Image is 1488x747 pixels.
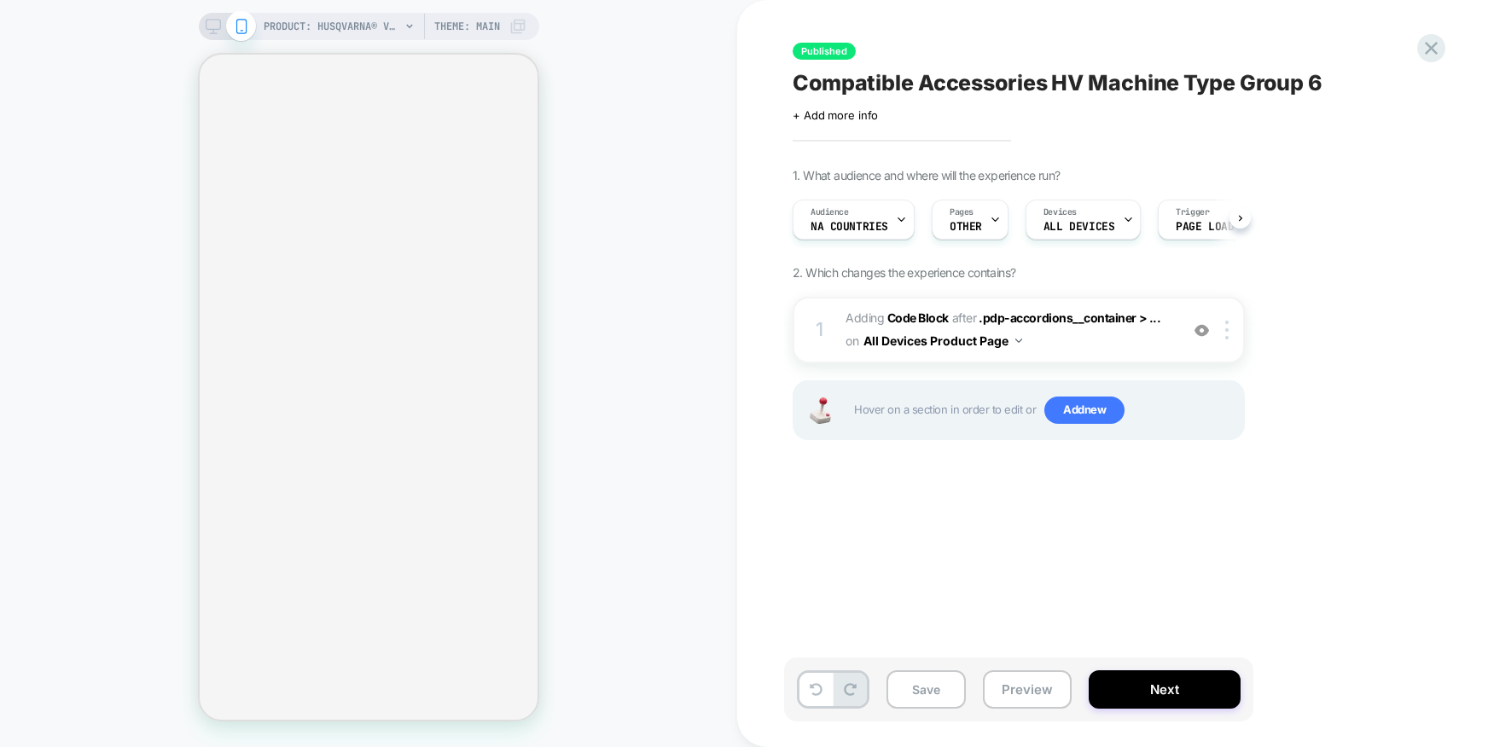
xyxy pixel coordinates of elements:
span: OTHER [950,221,982,233]
span: PRODUCT: HUSQVARNA® VIKING® OPAL™ 690Q Sewing Machine [husqvarnaviking] [264,13,400,40]
span: Published [793,43,856,60]
button: Save [886,670,966,709]
button: Preview [983,670,1072,709]
b: Code Block [887,310,949,325]
span: Hover on a section in order to edit or [854,397,1235,424]
span: Pages [950,206,974,218]
span: Add new [1044,397,1125,424]
span: .pdp-accordions__container > ... [979,310,1160,325]
button: All Devices Product Page [863,328,1022,353]
span: ALL DEVICES [1043,221,1114,233]
span: Devices [1043,206,1077,218]
div: 1 [811,313,828,347]
button: Next [1089,670,1241,709]
span: AFTER [952,310,977,325]
span: Adding [846,310,949,325]
img: close [1225,321,1229,339]
span: + Add more info [793,108,878,122]
span: Trigger [1176,206,1209,218]
img: down arrow [1015,339,1022,343]
span: 1. What audience and where will the experience run? [793,168,1060,182]
span: Compatible Accessories HV Machine Type Group 6 [793,70,1322,96]
span: Page Load [1176,221,1234,233]
span: Theme: MAIN [434,13,500,40]
span: on [846,330,858,351]
span: Audience [811,206,849,218]
span: NA countries [811,221,888,233]
img: Joystick [803,397,837,424]
img: crossed eye [1194,323,1209,338]
span: 2. Which changes the experience contains? [793,265,1015,280]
